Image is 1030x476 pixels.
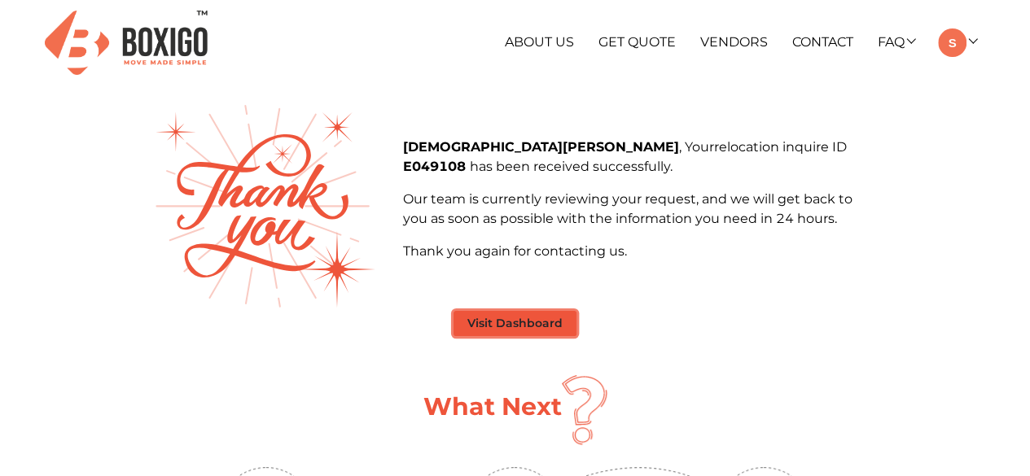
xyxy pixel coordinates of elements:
[792,34,853,50] a: Contact
[598,34,676,50] a: Get Quote
[562,375,607,445] img: question
[402,159,469,174] b: E049108
[156,105,375,308] img: thank-you
[402,242,876,261] p: Thank you again for contacting us.
[402,139,678,155] b: [DEMOGRAPHIC_DATA][PERSON_NAME]
[700,34,768,50] a: Vendors
[877,34,914,50] a: FAQ
[454,311,576,336] button: Visit Dashboard
[45,11,208,75] img: Boxigo
[402,190,876,229] p: Our team is currently reviewing your request, and we will get back to you as soon as possible wit...
[423,392,562,421] h1: What Next
[505,34,574,50] a: About Us
[713,139,782,155] span: relocation
[402,138,876,177] p: , Your inquire ID has been received successfully.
